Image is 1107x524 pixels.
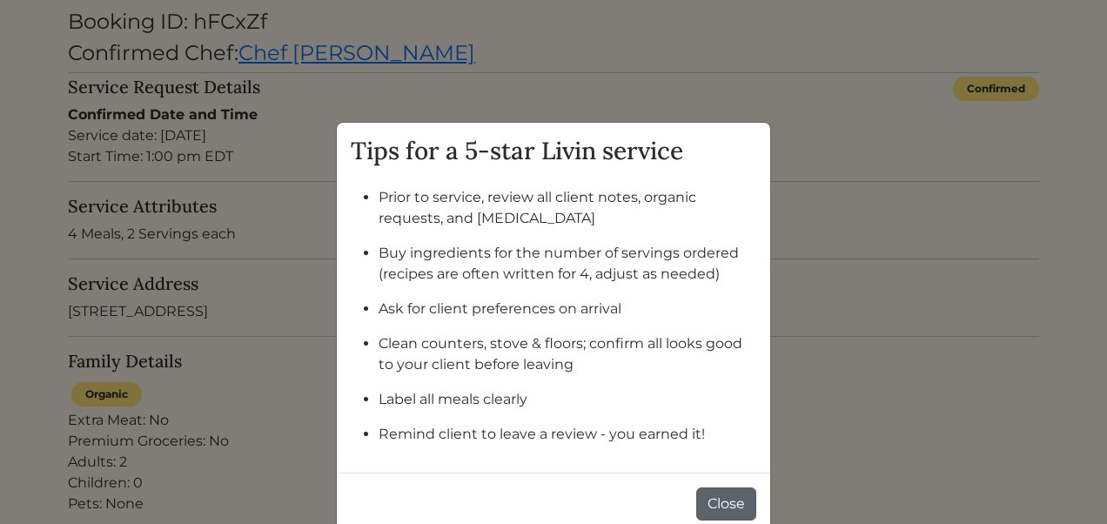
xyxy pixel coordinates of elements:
button: Close [696,487,756,521]
li: Buy ingredients for the number of servings ordered (recipes are often written for 4, adjust as ne... [379,243,756,285]
li: Label all meals clearly [379,389,756,410]
li: Ask for client preferences on arrival [379,299,756,319]
li: Prior to service, review all client notes, organic requests, and [MEDICAL_DATA] [379,187,756,229]
li: Clean counters, stove & floors; confirm all looks good to your client before leaving [379,333,756,375]
li: Remind client to leave a review - you earned it! [379,424,756,445]
h3: Tips for a 5-star Livin service [351,137,756,166]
